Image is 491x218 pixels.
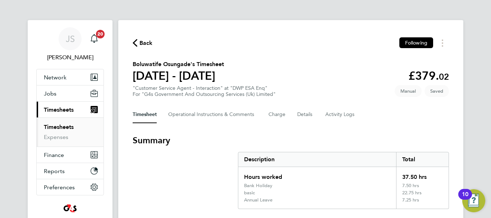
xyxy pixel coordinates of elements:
[44,74,66,81] span: Network
[238,167,396,183] div: Hours worked
[462,189,485,212] button: Open Resource Center, 10 new notifications
[396,167,449,183] div: 37.50 hrs
[37,117,104,147] div: Timesheets
[87,27,101,50] a: 20
[37,69,104,85] button: Network
[244,183,272,189] div: Bank Holiday
[133,85,276,97] div: "Customer Service Agent - Interaction" at "DWP ESA Enq"
[37,179,104,195] button: Preferences
[44,124,74,130] a: Timesheets
[269,106,286,123] button: Charge
[425,85,449,97] span: This timesheet is Saved.
[44,184,75,191] span: Preferences
[238,152,449,209] div: Summary
[96,30,105,38] span: 20
[408,69,449,83] app-decimal: £379.
[37,147,104,163] button: Finance
[44,152,64,158] span: Finance
[168,106,257,123] button: Operational Instructions & Comments
[36,27,104,62] a: JS[PERSON_NAME]
[66,34,75,43] span: JS
[61,203,79,214] img: g4s4-logo-retina.png
[462,194,468,204] div: 10
[133,135,449,146] h3: Summary
[133,69,224,83] h1: [DATE] - [DATE]
[44,134,68,140] a: Expenses
[133,106,157,123] button: Timesheet
[37,102,104,117] button: Timesheets
[244,197,272,203] div: Annual Leave
[396,183,449,190] div: 7.50 hrs
[244,190,255,196] div: basic
[439,71,449,82] span: 02
[395,85,422,97] span: This timesheet was manually created.
[396,190,449,197] div: 22.75 hrs
[133,60,224,69] h2: Boluwatife Osungade's Timesheet
[133,38,153,47] button: Back
[325,106,355,123] button: Activity Logs
[139,39,153,47] span: Back
[37,163,104,179] button: Reports
[396,152,449,167] div: Total
[297,106,314,123] button: Details
[396,197,449,209] div: 7.25 hrs
[37,85,104,101] button: Jobs
[44,168,65,175] span: Reports
[436,37,449,48] button: Timesheets Menu
[36,203,104,214] a: Go to home page
[44,90,56,97] span: Jobs
[44,106,74,113] span: Timesheets
[36,53,104,62] span: Jenette Stanley
[238,152,396,167] div: Description
[133,91,276,97] div: For "G4s Government And Outsourcing Services (Uk) Limited"
[405,40,427,46] span: Following
[399,37,433,48] button: Following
